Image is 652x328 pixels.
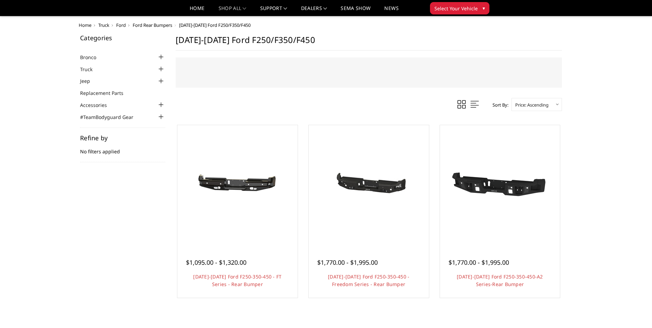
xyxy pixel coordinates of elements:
[190,6,205,16] a: Home
[176,35,562,51] h1: [DATE]-[DATE] Ford F250/F350/F450
[301,6,327,16] a: Dealers
[80,77,99,85] a: Jeep
[80,135,165,141] h5: Refine by
[341,6,371,16] a: SEMA Show
[449,258,509,266] span: $1,770.00 - $1,995.00
[186,258,246,266] span: $1,095.00 - $1,320.00
[80,101,115,109] a: Accessories
[80,135,165,162] div: No filters applied
[430,2,489,14] button: Select Your Vehicle
[317,258,378,266] span: $1,770.00 - $1,995.00
[384,6,398,16] a: News
[442,127,559,244] a: 2023-2025 Ford F250-350-450-A2 Series-Rear Bumper 2023-2025 Ford F250-350-450-A2 Series-Rear Bumper
[80,66,101,73] a: Truck
[193,273,281,287] a: [DATE]-[DATE] Ford F250-350-450 - FT Series - Rear Bumper
[79,22,91,28] a: Home
[328,273,409,287] a: [DATE]-[DATE] Ford F250-350-450 - Freedom Series - Rear Bumper
[457,273,543,287] a: [DATE]-[DATE] Ford F250-350-450-A2 Series-Rear Bumper
[116,22,126,28] a: Ford
[98,22,109,28] a: Truck
[434,5,478,12] span: Select Your Vehicle
[80,89,132,97] a: Replacement Parts
[133,22,172,28] a: Ford Rear Bumpers
[310,127,427,244] a: 2023-2025 Ford F250-350-450 - Freedom Series - Rear Bumper 2023-2025 Ford F250-350-450 - Freedom ...
[445,154,555,216] img: 2023-2025 Ford F250-350-450-A2 Series-Rear Bumper
[260,6,287,16] a: Support
[483,4,485,12] span: ▾
[80,54,105,61] a: Bronco
[489,100,508,110] label: Sort By:
[80,35,165,41] h5: Categories
[80,113,142,121] a: #TeamBodyguard Gear
[179,127,296,244] a: 2023-2025 Ford F250-350-450 - FT Series - Rear Bumper
[183,159,292,211] img: 2023-2025 Ford F250-350-450 - FT Series - Rear Bumper
[179,22,251,28] span: [DATE]-[DATE] Ford F250/F350/F450
[219,6,246,16] a: shop all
